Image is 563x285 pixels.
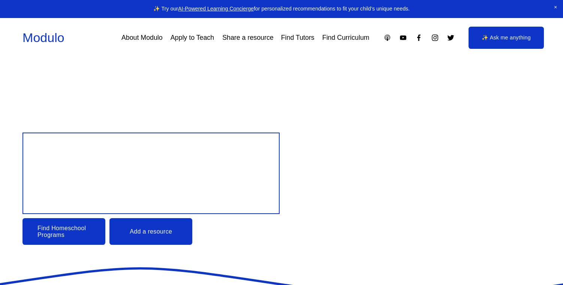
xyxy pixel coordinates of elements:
a: Modulo [22,30,64,45]
a: Apply to Teach [171,31,214,45]
a: Share a resource [222,31,274,45]
a: Find Homeschool Programs [22,218,105,244]
a: Instagram [431,34,439,42]
a: YouTube [399,34,407,42]
a: Find Curriculum [322,31,370,45]
span: Design your child’s Education [31,142,258,204]
a: About Modulo [121,31,163,45]
a: Find Tutors [281,31,314,45]
a: AI-Powered Learning Concierge [178,6,254,12]
a: Apple Podcasts [383,34,391,42]
a: ✨ Ask me anything [469,27,544,49]
a: Twitter [447,34,455,42]
a: Facebook [415,34,423,42]
a: Add a resource [109,218,192,244]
